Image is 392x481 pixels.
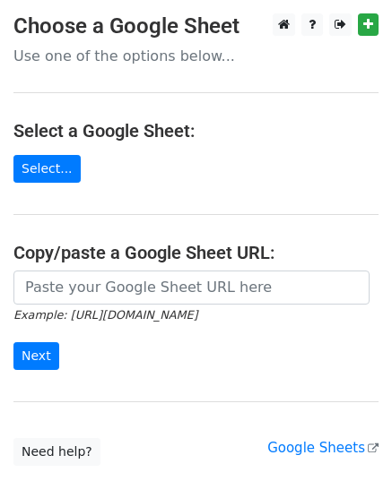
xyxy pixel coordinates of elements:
small: Example: [URL][DOMAIN_NAME] [13,308,197,322]
a: Need help? [13,438,100,466]
a: Select... [13,155,81,183]
a: Google Sheets [267,440,379,456]
h3: Choose a Google Sheet [13,13,379,39]
h4: Select a Google Sheet: [13,120,379,142]
p: Use one of the options below... [13,47,379,65]
input: Paste your Google Sheet URL here [13,271,370,305]
h4: Copy/paste a Google Sheet URL: [13,242,379,263]
input: Next [13,342,59,370]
